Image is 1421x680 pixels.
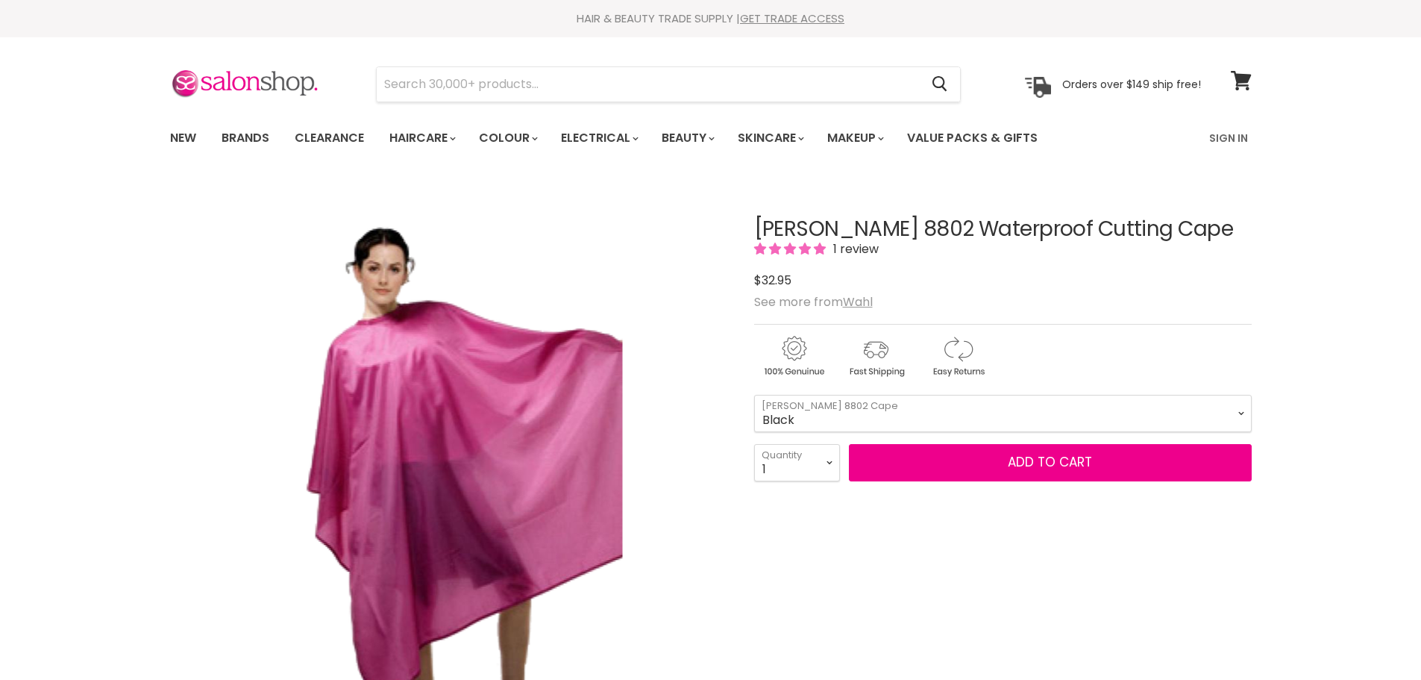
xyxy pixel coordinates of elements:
[283,122,375,154] a: Clearance
[376,66,961,102] form: Product
[849,444,1252,481] button: Add to cart
[159,122,207,154] a: New
[843,293,873,311] a: Wahl
[151,11,1270,26] div: HAIR & BEAUTY TRADE SUPPLY |
[159,116,1125,160] ul: Main menu
[550,122,647,154] a: Electrical
[468,122,547,154] a: Colour
[740,10,844,26] a: GET TRADE ACCESS
[1062,77,1201,90] p: Orders over $149 ship free!
[210,122,280,154] a: Brands
[754,218,1252,241] h1: [PERSON_NAME] 8802 Waterproof Cutting Cape
[918,334,997,379] img: returns.gif
[650,122,724,154] a: Beauty
[377,67,920,102] input: Search
[836,334,915,379] img: shipping.gif
[816,122,893,154] a: Makeup
[754,240,829,258] span: 5.00 stars
[754,444,840,481] select: Quantity
[1008,453,1092,471] span: Add to cart
[727,122,813,154] a: Skincare
[1200,122,1257,154] a: Sign In
[378,122,465,154] a: Haircare
[754,334,833,379] img: genuine.gif
[896,122,1049,154] a: Value Packs & Gifts
[754,293,873,311] span: See more from
[754,272,791,289] span: $32.95
[829,240,879,258] span: 1 review
[151,116,1270,160] nav: Main
[920,67,960,102] button: Search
